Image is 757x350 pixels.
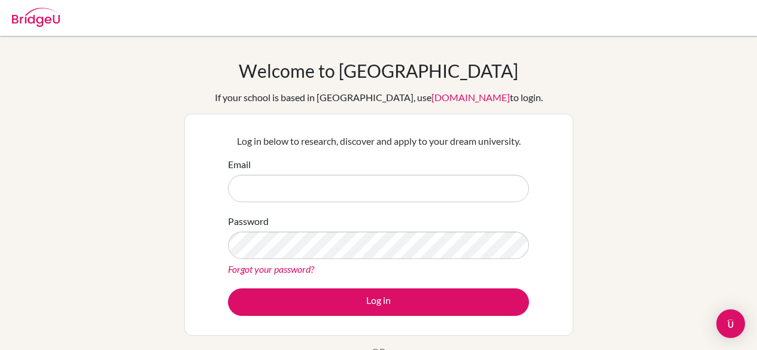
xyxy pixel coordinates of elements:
[228,214,269,229] label: Password
[239,60,518,81] h1: Welcome to [GEOGRAPHIC_DATA]
[228,288,529,316] button: Log in
[12,8,60,27] img: Bridge-U
[228,263,314,275] a: Forgot your password?
[228,157,251,172] label: Email
[215,90,543,105] div: If your school is based in [GEOGRAPHIC_DATA], use to login.
[431,92,510,103] a: [DOMAIN_NAME]
[228,134,529,148] p: Log in below to research, discover and apply to your dream university.
[716,309,745,338] div: Open Intercom Messenger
